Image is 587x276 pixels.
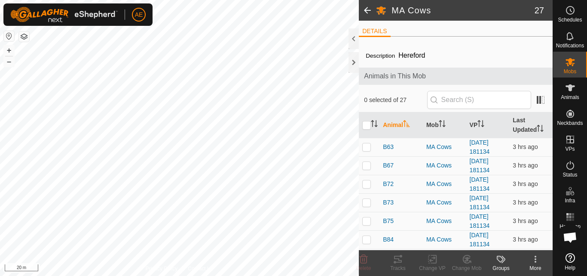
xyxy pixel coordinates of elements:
span: 10 Sept 2025, 1:35 pm [513,180,538,187]
span: Help [565,265,575,270]
span: B84 [383,235,394,244]
span: Heatmap [559,224,581,229]
a: [DATE] 181134 [470,232,490,248]
span: 10 Sept 2025, 1:35 pm [513,217,538,224]
p-sorticon: Activate to sort [537,126,544,133]
div: More [518,264,553,272]
img: Gallagher Logo [10,7,118,22]
div: Tracks [381,264,415,272]
span: Animals [561,95,579,100]
li: DETAILS [359,27,390,37]
span: B67 [383,161,394,170]
span: Schedules [558,17,582,22]
th: Last Updated [509,112,553,138]
button: – [4,56,14,67]
span: Neckbands [557,121,583,126]
div: MA Cows [426,161,463,170]
a: Help [553,250,587,274]
a: [DATE] 181134 [470,213,490,229]
div: MA Cows [426,180,463,189]
div: Change Mob [449,264,484,272]
button: + [4,45,14,56]
label: Description [366,53,395,59]
span: B63 [383,143,394,152]
h2: MA Cows [391,5,535,16]
span: 10 Sept 2025, 1:35 pm [513,236,538,243]
a: [DATE] 181134 [470,158,490,174]
span: B75 [383,217,394,226]
div: MA Cows [426,198,463,207]
th: VP [466,112,510,138]
span: B73 [383,198,394,207]
p-sorticon: Activate to sort [403,121,410,128]
a: [DATE] 181134 [470,195,490,211]
span: VPs [565,146,575,152]
a: [DATE] 181134 [470,139,490,155]
button: Reset Map [4,31,14,41]
a: [DATE] 181134 [470,176,490,192]
div: MA Cows [426,217,463,226]
th: Mob [423,112,466,138]
span: Delete [356,265,371,271]
span: 10 Sept 2025, 1:35 pm [513,143,538,150]
span: Notifications [556,43,584,48]
div: MA Cows [426,235,463,244]
input: Search (S) [427,91,531,109]
div: Groups [484,264,518,272]
div: MA Cows [426,143,463,152]
th: Animal [379,112,423,138]
p-sorticon: Activate to sort [477,121,484,128]
span: 0 selected of 27 [364,96,427,105]
span: Mobs [564,69,576,74]
a: Privacy Policy [146,265,178,273]
span: Hereford [395,48,428,62]
span: B72 [383,180,394,189]
span: Status [563,172,577,177]
button: Map Layers [19,31,29,42]
span: AE [135,10,143,19]
span: 27 [535,4,544,17]
a: Contact Us [188,265,213,273]
p-sorticon: Activate to sort [439,121,446,128]
span: Animals in This Mob [364,71,547,81]
span: 10 Sept 2025, 1:35 pm [513,162,538,169]
div: Change VP [415,264,449,272]
p-sorticon: Activate to sort [371,121,378,128]
span: Infra [565,198,575,203]
div: Open chat [557,224,583,250]
span: 10 Sept 2025, 1:35 pm [513,199,538,206]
